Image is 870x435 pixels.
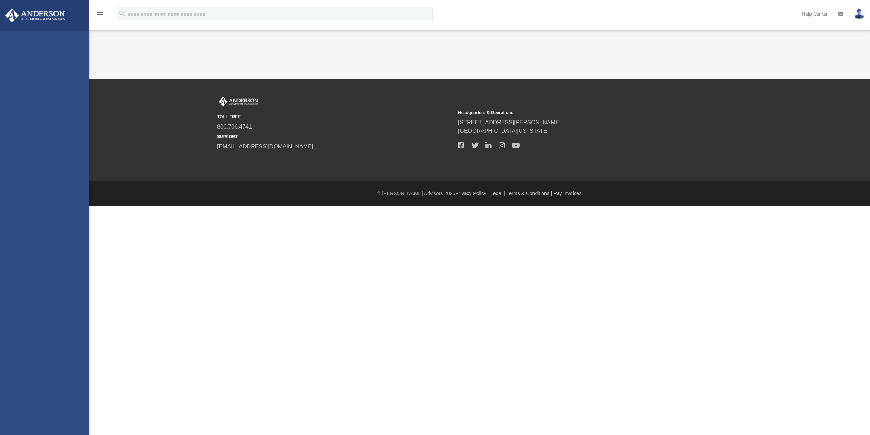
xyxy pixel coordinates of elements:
[217,143,313,149] a: [EMAIL_ADDRESS][DOMAIN_NAME]
[458,128,549,134] a: [GEOGRAPHIC_DATA][US_STATE]
[118,10,126,17] i: search
[96,13,104,18] a: menu
[3,9,67,22] img: Anderson Advisors Platinum Portal
[553,191,581,196] a: Pay Invoices
[89,190,870,197] div: © [PERSON_NAME] Advisors 2025
[490,191,505,196] a: Legal |
[458,109,694,116] small: Headquarters & Operations
[217,114,453,120] small: TOLL FREE
[507,191,552,196] a: Terms & Conditions |
[217,124,252,130] a: 800.706.4741
[458,119,561,125] a: [STREET_ADDRESS][PERSON_NAME]
[217,134,453,140] small: SUPPORT
[854,9,865,19] img: User Pic
[217,97,260,106] img: Anderson Advisors Platinum Portal
[96,10,104,18] i: menu
[456,191,489,196] a: Privacy Policy |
